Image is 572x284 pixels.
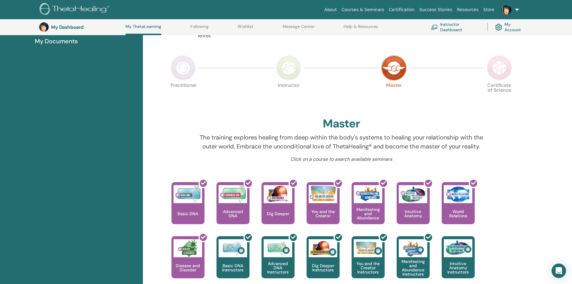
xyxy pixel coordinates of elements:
a: Help & Resources [344,24,378,34]
a: Basic DNA Basic DNA [171,182,204,236]
p: The training explores healing from deep within the body's systems to healing your relationship wi... [198,133,485,151]
h2: Master [323,117,360,131]
a: Following [190,24,209,34]
a: Courses & Seminars [339,4,387,15]
p: World Relations [442,209,475,218]
img: Advanced DNA [219,185,247,203]
img: default.jpg [502,5,511,14]
img: Advanced DNA Instructors [264,239,292,257]
p: Disease and Disorder [171,264,204,272]
p: Manifesting and Abundance [352,207,385,220]
img: Basic DNA [174,185,202,203]
img: cog.svg [495,22,502,32]
p: Manifesting and Abundance Instructors [397,259,430,276]
img: Intuitive Anatomy [399,185,427,203]
p: Dig Deeper [265,212,292,216]
p: You and the Creator [307,209,340,218]
p: You and the Creator Instructors [352,261,385,274]
img: Manifesting and Abundance Instructors [399,239,427,257]
img: Certificate of Science [487,55,512,81]
img: Master [381,55,407,81]
a: Intuitive Anatomy Intuitive Anatomy [397,182,430,236]
p: Intuitive Anatomy Instructors [442,261,475,274]
img: chalkboard-teacher.svg [431,25,438,30]
a: Advanced DNA Advanced DNA [216,182,250,236]
h3: My Dashboard [51,24,111,30]
a: You and the Creator You and the Creator [307,182,340,236]
img: Intuitive Anatomy Instructors [444,239,472,257]
a: My Account [495,20,527,34]
a: Manifesting and Abundance Manifesting and Abundance [352,182,385,236]
a: World Relations World Relations [442,182,475,236]
img: You and the Creator [309,185,337,202]
p: Click on a course to search available seminars [198,156,485,163]
p: Instructor [276,83,301,108]
p: Master [381,83,407,108]
span: My Documents [35,37,78,46]
a: Dig Deeper Dig Deeper [262,182,295,236]
a: Resources [455,4,481,15]
img: Practitioner [171,55,196,81]
img: World Relations [444,185,472,203]
a: Store [481,4,497,15]
p: Certificate of Science [487,83,512,108]
p: Advanced DNA Instructors [262,261,295,274]
a: Wishlist [238,24,253,34]
img: You and the Creator Instructors [354,239,382,257]
p: Basic DNA Instructors [216,264,250,272]
div: Open Intercom Messenger [552,264,566,278]
p: Practitioner [171,83,196,108]
p: Advanced DNA [216,209,250,218]
a: Success Stories [417,4,455,15]
img: Disease and Disorder [174,239,202,257]
img: logo.png [40,3,111,17]
a: Certification [386,4,417,15]
img: default.jpg [39,22,49,32]
img: Instructor [276,55,301,81]
a: Message Center [283,24,315,34]
a: My ThetaLearning [126,24,161,35]
a: About [322,4,339,15]
p: Dig Deeper Instructors [307,264,340,272]
img: Dig Deeper [264,185,292,203]
img: Dig Deeper Instructors [309,239,337,257]
img: Manifesting and Abundance [354,185,382,203]
img: Basic DNA Instructors [219,239,247,257]
a: Instructor Dashboard [431,20,480,34]
p: Intuitive Anatomy [397,209,430,218]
